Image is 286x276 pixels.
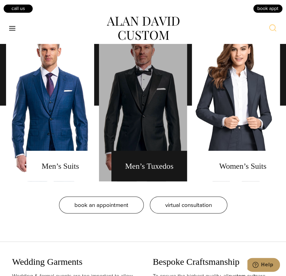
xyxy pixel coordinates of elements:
h3: Bespoke Craftsmanship [153,256,274,267]
button: View Search Form [265,21,280,36]
a: virtual consultation [150,197,227,214]
button: Open menu [6,23,19,34]
a: Call Us [3,4,33,13]
a: men's suits [6,30,94,181]
h3: Wedding Garments [12,256,133,267]
span: book an appointment [74,201,128,209]
a: men's tuxedos [99,30,187,181]
iframe: Opens a widget where you can chat to one of our agents [247,258,280,273]
a: book appt [253,4,283,13]
span: virtual consultation [165,201,212,209]
a: book an appointment [59,197,144,214]
a: Women's Suits [192,30,280,181]
img: alan david custom [107,17,179,40]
